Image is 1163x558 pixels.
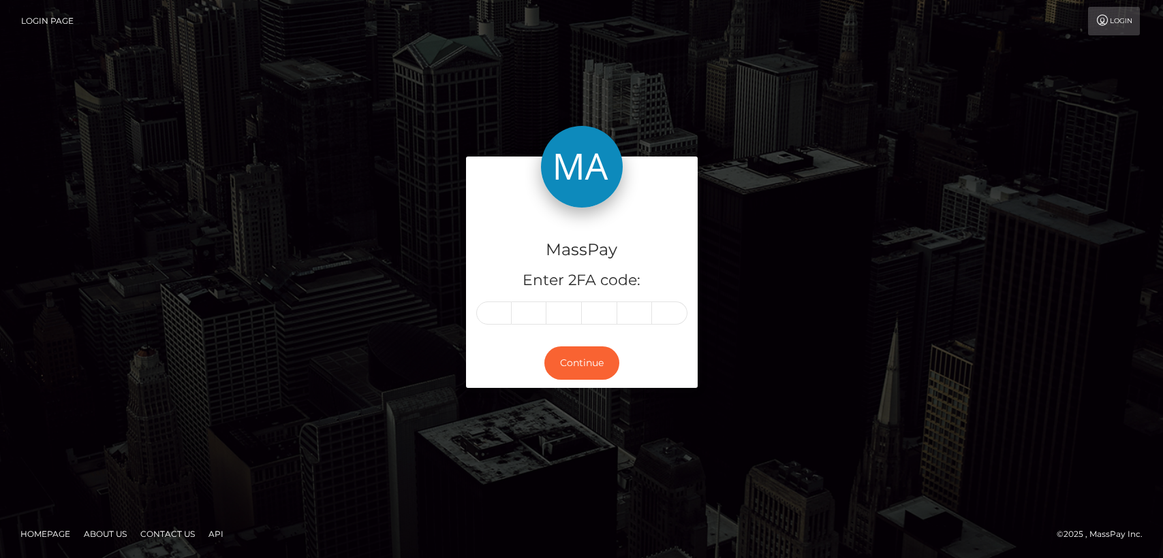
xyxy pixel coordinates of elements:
[476,238,687,262] h4: MassPay
[15,523,76,544] a: Homepage
[544,346,619,380] button: Continue
[476,270,687,291] h5: Enter 2FA code:
[1057,527,1153,542] div: © 2025 , MassPay Inc.
[78,523,132,544] a: About Us
[203,523,229,544] a: API
[21,7,74,35] a: Login Page
[541,126,623,208] img: MassPay
[135,523,200,544] a: Contact Us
